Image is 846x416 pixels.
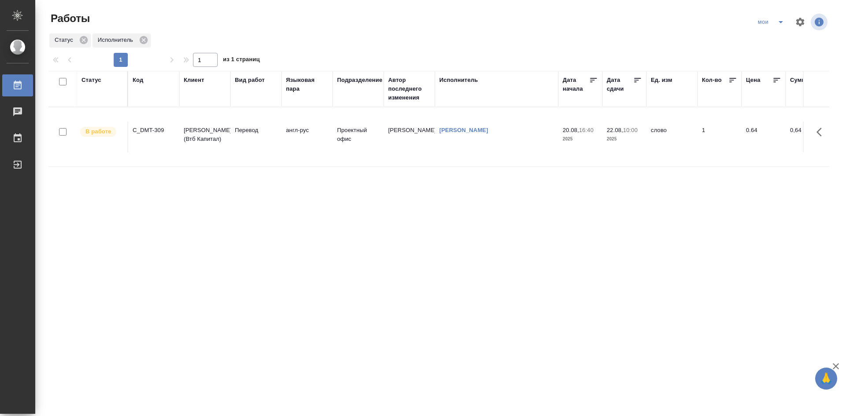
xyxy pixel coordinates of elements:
div: Вид работ [235,76,265,85]
span: Посмотреть информацию [811,14,829,30]
p: 10:00 [623,127,638,133]
td: 1 [698,121,742,152]
div: Исполнитель [93,33,151,48]
div: Дата начала [563,76,589,93]
span: 🙏 [819,369,834,388]
p: Исполнитель [98,36,136,44]
span: Настроить таблицу [790,11,811,33]
td: [PERSON_NAME] [384,121,435,152]
div: Статус [82,76,101,85]
div: Исполнитель выполняет работу [79,126,123,138]
p: 2025 [607,135,642,144]
div: Языковая пара [286,76,328,93]
p: В работе [85,127,111,136]
div: C_DMT-309 [133,126,175,135]
span: Работы [48,11,90,26]
a: [PERSON_NAME] [439,127,488,133]
div: Подразделение [337,76,382,85]
td: Проектный офис [333,121,384,152]
td: слово [646,121,698,152]
div: Сумма [790,76,809,85]
div: Автор последнего изменения [388,76,430,102]
div: Кол-во [702,76,722,85]
button: 🙏 [815,368,837,390]
p: Перевод [235,126,277,135]
td: 0,64 ₽ [786,121,830,152]
p: [PERSON_NAME] (Втб Капитал) [184,126,226,144]
p: 20.08, [563,127,579,133]
div: Цена [746,76,761,85]
div: Ед. изм [651,76,672,85]
p: 22.08, [607,127,623,133]
td: англ-рус [282,121,333,152]
div: Исполнитель [439,76,478,85]
p: 16:40 [579,127,594,133]
p: 2025 [563,135,598,144]
p: Статус [55,36,76,44]
div: Дата сдачи [607,76,633,93]
div: Клиент [184,76,204,85]
td: 0.64 [742,121,786,152]
div: split button [754,15,790,29]
div: Код [133,76,143,85]
span: из 1 страниц [223,54,260,67]
button: Здесь прячутся важные кнопки [811,121,832,143]
div: Статус [49,33,91,48]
